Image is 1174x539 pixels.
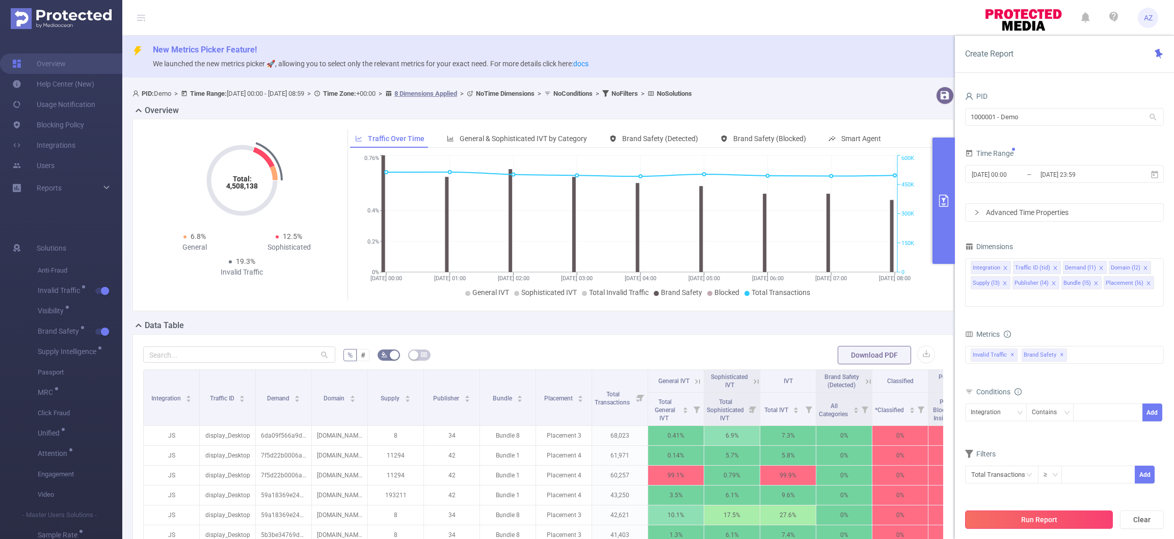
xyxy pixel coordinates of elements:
[1015,277,1049,290] div: Publisher (l4)
[1120,510,1164,529] button: Clear
[1063,261,1107,274] li: Demand (l1)
[312,505,367,525] p: [DOMAIN_NAME]
[1051,281,1056,287] i: icon: close
[965,330,1000,338] span: Metrics
[283,232,302,240] span: 12.5%
[1063,277,1091,290] div: Bundle (l5)
[368,426,423,445] p: 8
[1012,276,1059,289] li: Publisher (l4)
[657,90,692,97] b: No Solutions
[875,407,905,414] span: *Classified
[1135,466,1155,483] button: Add
[433,395,461,402] span: Publisher
[424,426,479,445] p: 34
[142,90,154,97] b: PID:
[364,155,379,162] tspan: 0.76%
[535,90,544,97] span: >
[928,446,984,465] p: 0%
[355,135,362,142] i: icon: line-chart
[210,395,236,402] span: Traffic ID
[638,90,648,97] span: >
[517,394,523,397] i: icon: caret-up
[971,261,1011,274] li: Integration
[965,92,973,100] i: icon: user
[971,404,1008,421] div: Integration
[592,505,648,525] p: 42,621
[933,398,957,422] span: Pre-Blocking Insights
[12,135,75,155] a: Integrations
[12,155,55,176] a: Users
[38,307,67,314] span: Visibility
[928,466,984,485] p: 0%
[38,450,71,457] span: Attention
[145,319,184,332] h2: Data Table
[714,288,739,297] span: Blocked
[965,510,1113,529] button: Run Report
[367,208,379,214] tspan: 0.4%
[841,134,881,143] span: Smart Agent
[711,373,748,389] span: Sophisticated IVT
[633,370,648,425] i: Filter menu
[368,505,423,525] p: 8
[1142,403,1162,421] button: Add
[200,505,255,525] p: display_Desktop
[1106,277,1143,290] div: Placement (l6)
[965,92,988,100] span: PID
[132,90,692,97] span: Demo [DATE] 00:00 - [DATE] 08:59 +00:00
[38,348,100,355] span: Supply Intelligence
[405,394,411,400] div: Sort
[1111,261,1140,275] div: Domain (l2)
[973,261,1000,275] div: Integration
[815,275,847,282] tspan: [DATE] 07:00
[589,288,649,297] span: Total Invalid Traffic
[324,395,346,402] span: Domain
[191,232,206,240] span: 6.8%
[760,466,816,485] p: 99.9%
[816,466,872,485] p: 0%
[1104,276,1154,289] li: Placement (l6)
[553,90,593,97] b: No Conditions
[256,446,311,465] p: 7f5d22b0006ab5a
[909,406,915,412] div: Sort
[480,446,536,465] p: Bundle 1
[704,466,760,485] p: 0.79%
[1044,466,1054,483] div: ≥
[1003,265,1008,272] i: icon: close
[1010,349,1015,361] span: ✕
[132,46,143,56] i: icon: thunderbolt
[592,446,648,465] p: 61,971
[38,403,122,423] span: Click Fraud
[733,134,806,143] span: Brand Safety (Blocked)
[1109,261,1151,274] li: Domain (l2)
[12,74,94,94] a: Help Center (New)
[480,505,536,525] p: Bundle 8
[171,90,181,97] span: >
[838,346,911,364] button: Download PDF
[648,486,704,505] p: 3.5%
[853,409,859,412] i: icon: caret-down
[536,505,592,525] p: Placement 3
[752,275,783,282] tspan: [DATE] 06:00
[144,446,199,465] p: JS
[816,505,872,525] p: 0%
[200,466,255,485] p: display_Desktop
[521,288,577,297] span: Sophisticated IVT
[909,406,915,409] i: icon: caret-up
[872,486,928,505] p: 0%
[965,149,1013,157] span: Time Range
[295,394,300,397] i: icon: caret-up
[460,134,587,143] span: General & Sophisticated IVT by Category
[901,181,914,188] tspan: 450K
[394,90,457,97] u: 8 Dimensions Applied
[472,288,509,297] span: General IVT
[186,394,192,397] i: icon: caret-up
[887,378,914,385] span: Classified
[704,446,760,465] p: 5.7%
[145,104,179,117] h2: Overview
[858,393,872,425] i: Filter menu
[592,466,648,485] p: 60,257
[200,446,255,465] p: display_Desktop
[965,450,996,458] span: Filters
[971,276,1010,289] li: Supply (l3)
[1015,261,1050,275] div: Traffic ID (tid)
